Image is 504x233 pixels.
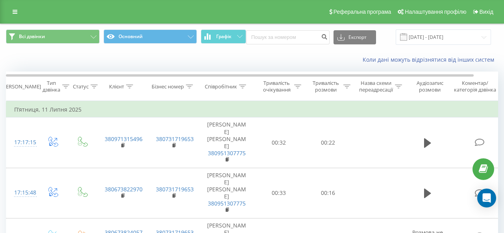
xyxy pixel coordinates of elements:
[334,30,376,44] button: Експорт
[73,83,89,90] div: Статус
[208,200,246,207] a: 380951307775
[405,9,466,15] span: Налаштування профілю
[477,189,496,207] div: Open Intercom Messenger
[14,135,30,150] div: 17:17:15
[205,83,237,90] div: Співробітник
[152,83,184,90] div: Бізнес номер
[304,168,353,218] td: 00:16
[359,80,393,93] div: Назва схеми переадресації
[199,168,254,218] td: [PERSON_NAME] [PERSON_NAME]
[363,56,498,63] a: Коли дані можуть відрізнятися вiд інших систем
[452,80,498,93] div: Коментар/категорія дзвінка
[216,34,232,39] span: Графік
[19,33,45,40] span: Всі дзвінки
[334,9,391,15] span: Реферальна програма
[411,80,449,93] div: Аудіозапис розмови
[480,9,493,15] span: Вихід
[6,29,100,44] button: Всі дзвінки
[104,29,197,44] button: Основний
[109,83,124,90] div: Клієнт
[1,83,41,90] div: [PERSON_NAME]
[304,117,353,168] td: 00:22
[105,135,143,143] a: 380971315496
[43,80,60,93] div: Тип дзвінка
[246,30,330,44] input: Пошук за номером
[105,185,143,193] a: 380673822970
[254,117,304,168] td: 00:32
[199,117,254,168] td: [PERSON_NAME] [PERSON_NAME]
[156,185,194,193] a: 380731719653
[261,80,292,93] div: Тривалість очікування
[208,149,246,157] a: 380951307775
[14,185,30,200] div: 17:15:48
[156,135,194,143] a: 380731719653
[254,168,304,218] td: 00:33
[201,29,246,44] button: Графік
[310,80,341,93] div: Тривалість розмови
